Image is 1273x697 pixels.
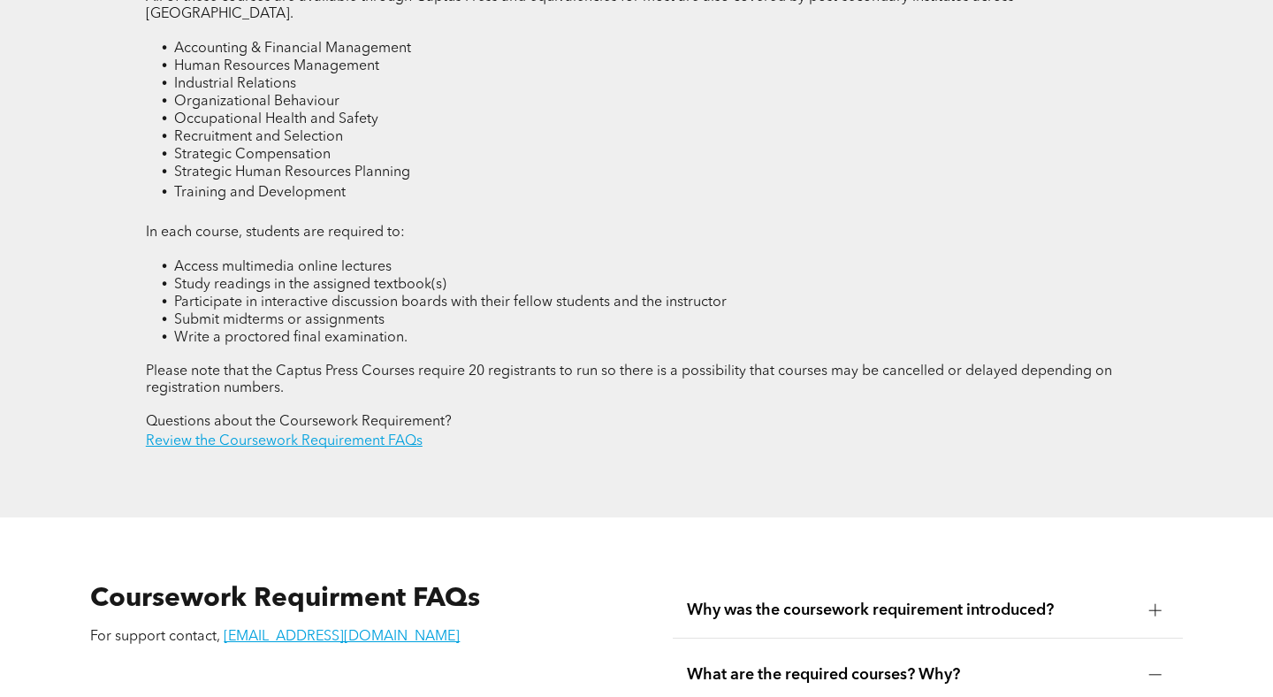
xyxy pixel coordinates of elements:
[174,260,392,274] span: Access multimedia online lectures
[174,77,296,91] span: Industrial Relations
[687,665,1134,685] span: What are the required courses? Why?
[174,331,408,345] span: Write a proctored final examination.
[174,130,343,144] span: Recruitment and Selection
[174,165,410,180] span: Strategic Human Resources Planning
[146,434,423,448] a: Review the Coursework Requirement FAQs
[174,112,378,126] span: Occupational Health and Safety
[174,42,411,56] span: Accounting & Financial Management
[174,295,727,310] span: Participate in interactive discussion boards with their fellow students and the instructor
[90,630,220,644] span: For support contact,
[146,415,452,429] span: Questions about the Coursework Requirement?
[174,95,339,109] span: Organizational Behaviour
[146,364,1112,395] span: Please note that the Captus Press Courses require 20 registrants to run so there is a possibility...
[174,59,379,73] span: Human Resources Management
[90,586,480,612] span: Coursework Requirment FAQs
[224,630,460,644] a: [EMAIL_ADDRESS][DOMAIN_NAME]
[174,278,446,292] span: Study readings in the assigned textbook(s)
[174,186,346,200] span: Training and Development
[174,313,385,327] span: Submit midterms or assignments
[174,148,331,162] span: Strategic Compensation
[146,226,405,240] span: In each course, students are required to:
[687,601,1134,620] span: Why was the coursework requirement introduced?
